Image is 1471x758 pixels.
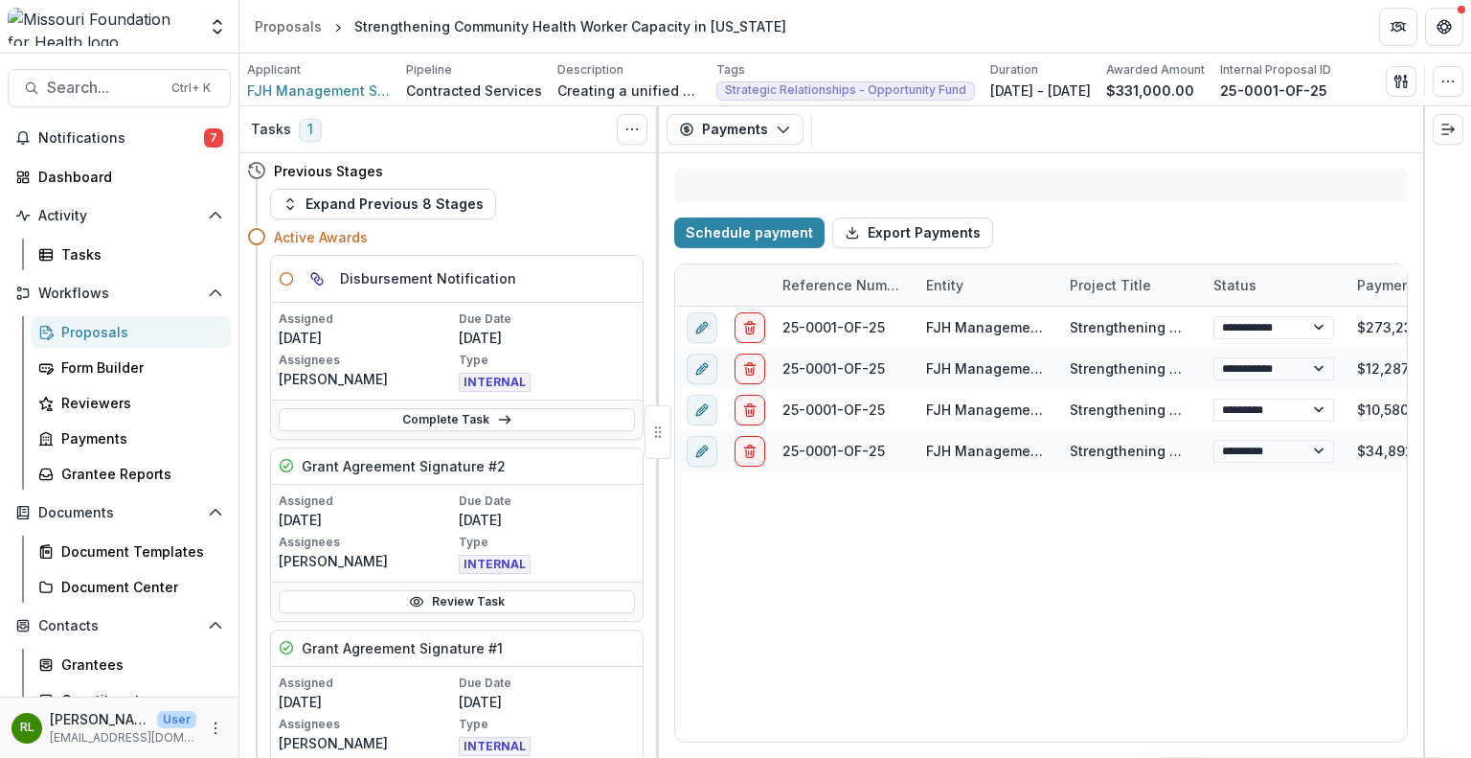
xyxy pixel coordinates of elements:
[771,275,915,295] div: Reference Number
[406,80,542,101] p: Contracted Services
[8,161,231,193] a: Dashboard
[459,737,531,756] span: INTERNAL
[279,551,455,571] p: [PERSON_NAME]
[38,618,200,634] span: Contacts
[31,571,231,603] a: Document Center
[1220,80,1327,101] p: 25-0001-OF-25
[279,590,635,613] a: Review Task
[38,286,200,302] span: Workflows
[771,264,915,306] div: Reference Number
[782,400,885,420] div: 25-0001-OF-25
[38,208,200,224] span: Activity
[459,510,635,530] p: [DATE]
[459,373,531,392] span: INTERNAL
[8,8,196,46] img: Missouri Foundation for Health logo
[459,555,531,574] span: INTERNAL
[270,189,496,219] button: Expand Previous 8 Stages
[1379,8,1417,46] button: Partners
[926,443,1138,459] a: FJH Management Services, LLC
[61,655,215,675] div: Grantees
[1106,61,1205,79] p: Awarded Amount
[31,649,231,680] a: Grantees
[31,352,231,383] a: Form Builder
[31,423,231,454] a: Payments
[725,83,966,97] span: Strategic Relationships - Opportunity Fund
[1202,264,1346,306] div: Status
[247,80,391,101] a: FJH Management Services, LLC
[168,78,215,99] div: Ctrl + K
[274,227,368,247] h4: Active Awards
[279,692,455,712] p: [DATE]
[279,733,455,753] p: [PERSON_NAME]
[1220,61,1331,79] p: Internal Proposal ID
[557,80,701,101] p: Creating a unified structure to support CHWs and elevate their priorities can address the current...
[459,716,635,733] p: Type
[279,493,455,510] p: Assigned
[279,675,455,692] p: Assigned
[279,716,455,733] p: Assignees
[1425,8,1463,46] button: Get Help
[204,717,227,740] button: More
[735,354,765,384] button: delete
[61,244,215,264] div: Tasks
[247,12,329,40] a: Proposals
[459,534,635,551] p: Type
[687,395,717,425] button: edit
[299,119,322,142] span: 1
[8,610,231,641] button: Open Contacts
[459,352,635,369] p: Type
[61,577,215,597] div: Document Center
[459,310,635,328] p: Due Date
[47,79,160,97] span: Search...
[279,352,455,369] p: Assignees
[61,541,215,562] div: Document Templates
[302,456,506,476] h5: Grant Agreement Signature #2
[617,114,647,145] button: Toggle View Cancelled Tasks
[204,8,231,46] button: Open entity switcher
[8,69,231,107] button: Search...
[459,493,635,510] p: Due Date
[302,264,332,294] button: Parent task
[782,441,885,461] div: 25-0001-OF-25
[926,402,1138,418] a: FJH Management Services, LLC
[204,128,223,148] span: 7
[926,319,1138,335] a: FJH Management Services, LLC
[247,12,794,40] nav: breadcrumb
[302,638,503,658] h5: Grant Agreement Signature #1
[50,709,149,729] p: [PERSON_NAME]
[279,408,635,431] a: Complete Task
[31,239,231,270] a: Tasks
[687,436,717,467] button: edit
[735,312,765,343] button: delete
[8,278,231,309] button: Open Workflows
[61,464,215,484] div: Grantee Reports
[31,684,231,716] a: Constituents
[782,317,885,337] div: 25-0001-OF-25
[61,357,215,378] div: Form Builder
[406,61,452,79] p: Pipeline
[1202,275,1268,295] div: Status
[915,264,1058,306] div: Entity
[8,497,231,528] button: Open Documents
[8,123,231,153] button: Notifications7
[61,690,215,710] div: Constituents
[1106,80,1194,101] p: $331,000.00
[38,505,200,521] span: Documents
[687,354,717,384] button: edit
[687,312,717,343] button: edit
[459,692,635,712] p: [DATE]
[1058,264,1202,306] div: Project Title
[31,536,231,567] a: Document Templates
[990,61,1038,79] p: Duration
[557,61,623,79] p: Description
[1433,114,1463,145] button: Expand right
[61,393,215,413] div: Reviewers
[459,675,635,692] p: Due Date
[832,218,993,248] button: Export Payments
[8,200,231,231] button: Open Activity
[990,80,1091,101] p: [DATE] - [DATE]
[674,218,825,248] button: Schedule payment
